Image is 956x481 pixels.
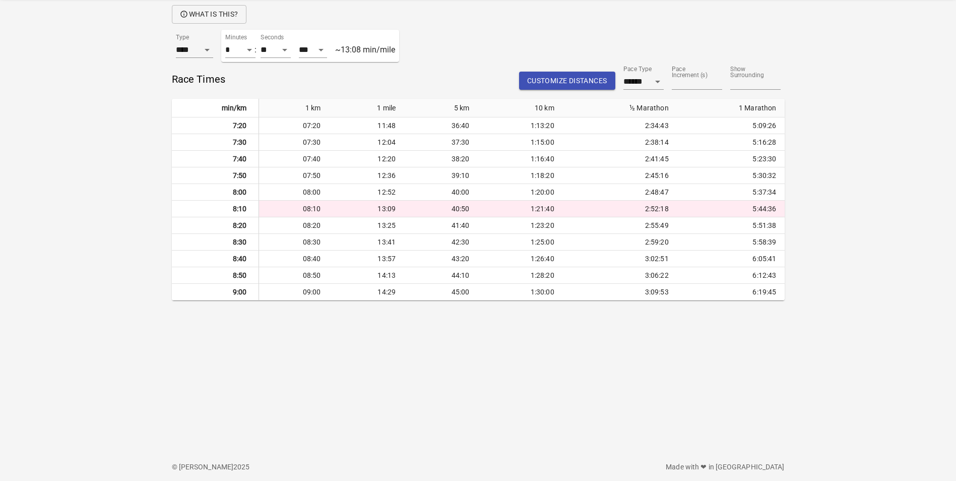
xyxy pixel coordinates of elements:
td: 07:20 [259,117,333,134]
td: 6:19:45 [681,284,785,300]
th: 8:40 [172,251,260,267]
h6: Race Times [172,71,226,87]
th: 1 km [259,99,333,117]
th: 9:00 [172,284,260,300]
td: 2:52:18 [566,201,681,217]
td: 2:59:20 [566,234,681,251]
th: 8:50 [172,267,260,284]
td: 1:21:40 [481,201,566,217]
span: copyright [172,463,177,471]
td: 38:20 [408,151,481,167]
td: 41:40 [408,217,481,234]
button: Customize Distances [519,72,615,90]
td: 2:41:45 [566,151,681,167]
td: 08:50 [259,267,333,284]
td: 07:30 [259,134,333,151]
td: 1:28:20 [481,267,566,284]
button: What is this? [172,5,246,24]
td: 1:26:40 [481,251,566,267]
td: 12:36 [333,167,408,184]
td: 39:10 [408,167,481,184]
th: min/km [172,99,260,117]
label: Seconds [261,34,283,40]
td: 1:20:00 [481,184,566,201]
label: Show Surrounding [730,66,768,78]
td: 08:40 [259,251,333,267]
td: 1:16:40 [481,151,566,167]
span: What is this? [180,8,238,21]
th: 7:20 [172,117,260,134]
td: 08:30 [259,234,333,251]
td: 2:45:16 [566,167,681,184]
td: 1:23:20 [481,217,566,234]
td: 5:16:28 [681,134,785,151]
td: 13:41 [333,234,408,251]
td: 12:20 [333,151,408,167]
label: Pace Increment (s) [672,66,710,78]
td: 45:00 [408,284,481,300]
td: 1:25:00 [481,234,566,251]
label: Minutes [225,34,248,40]
th: 8:10 [172,201,260,217]
td: 3:02:51 [566,251,681,267]
td: 5:37:34 [681,184,785,201]
td: 40:50 [408,201,481,217]
td: 1:30:00 [481,284,566,300]
th: 10 km [481,99,566,117]
td: 40:00 [408,184,481,201]
td: 3:09:53 [566,284,681,300]
td: 13:09 [333,201,408,217]
td: 2:55:49 [566,217,681,234]
td: 12:52 [333,184,408,201]
td: 13:25 [333,217,408,234]
td: 07:50 [259,167,333,184]
th: 8:30 [172,234,260,251]
th: 5 km [408,99,481,117]
td: 5:09:26 [681,117,785,134]
td: 08:20 [259,217,333,234]
label: Type [176,34,189,40]
td: 2:48:47 [566,184,681,201]
th: 7:50 [172,167,260,184]
td: 08:10 [259,201,333,217]
td: 36:40 [408,117,481,134]
td: 6:05:41 [681,251,785,267]
th: 7:40 [172,151,260,167]
label: Pace Type [623,66,652,72]
th: 8:20 [172,217,260,234]
td: 5:58:39 [681,234,785,251]
td: 14:13 [333,267,408,284]
span: Customize Distances [527,75,607,87]
td: 2:38:14 [566,134,681,151]
td: 1:18:20 [481,167,566,184]
th: 8:00 [172,184,260,201]
td: 5:51:38 [681,217,785,234]
h6: [PERSON_NAME] 2025 [172,462,478,473]
td: 3:06:22 [566,267,681,284]
td: 37:30 [408,134,481,151]
div: ~ 13:08 min/mile [335,45,395,54]
td: 12:04 [333,134,408,151]
td: 09:00 [259,284,333,300]
td: 2:34:43 [566,117,681,134]
td: 5:44:36 [681,201,785,217]
th: 1 mile [333,99,408,117]
td: 08:00 [259,184,333,201]
th: 7:30 [172,134,260,151]
span: love [700,463,707,471]
td: 44:10 [408,267,481,284]
td: 1:13:20 [481,117,566,134]
td: 5:30:32 [681,167,785,184]
h6: Made with in [GEOGRAPHIC_DATA] [478,462,785,473]
td: 42:30 [408,234,481,251]
td: 14:29 [333,284,408,300]
td: 13:57 [333,251,408,267]
td: 07:40 [259,151,333,167]
td: 6:12:43 [681,267,785,284]
td: 5:23:30 [681,151,785,167]
div: : [254,45,264,54]
td: 11:48 [333,117,408,134]
th: ½ Marathon [566,99,681,117]
th: 1 Marathon [681,99,785,117]
td: 1:15:00 [481,134,566,151]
